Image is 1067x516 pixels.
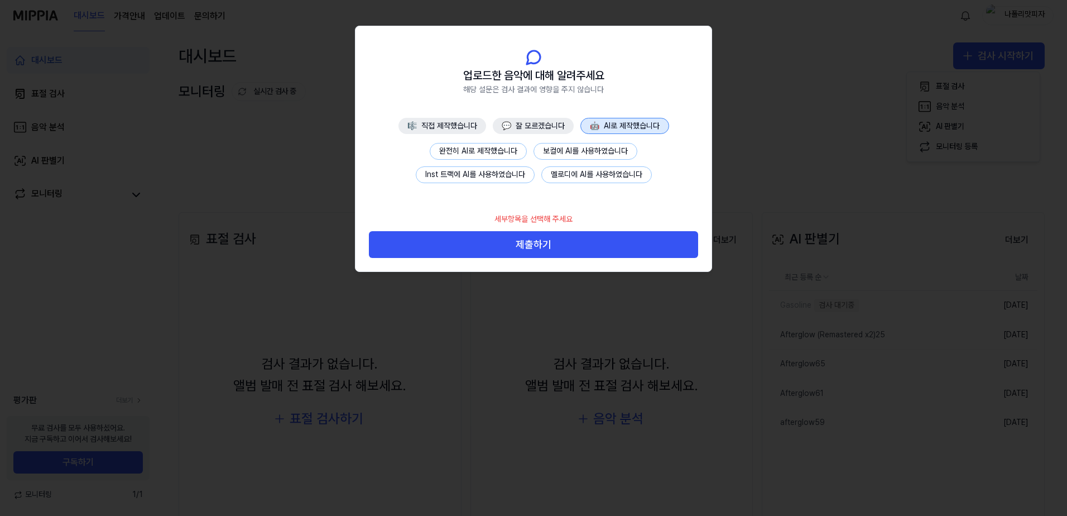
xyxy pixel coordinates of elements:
[533,143,637,160] button: 보컬에 AI를 사용하였습니다
[541,166,652,183] button: 멜로디에 AI를 사용하였습니다
[398,118,486,135] button: 🎼직접 제작했습니다
[493,118,574,135] button: 💬잘 모르겠습니다
[416,166,535,183] button: Inst 트랙에 AI를 사용하였습니다
[590,121,599,130] span: 🤖
[502,121,511,130] span: 💬
[430,143,527,160] button: 완전히 AI로 제작했습니다
[369,231,698,258] button: 제출하기
[463,84,604,95] span: 해당 설문은 검사 결과에 영향을 주지 않습니다
[463,66,604,84] span: 업로드한 음악에 대해 알려주세요
[488,207,579,232] div: 세부항목을 선택해 주세요
[580,118,669,135] button: 🤖AI로 제작했습니다
[407,121,417,130] span: 🎼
